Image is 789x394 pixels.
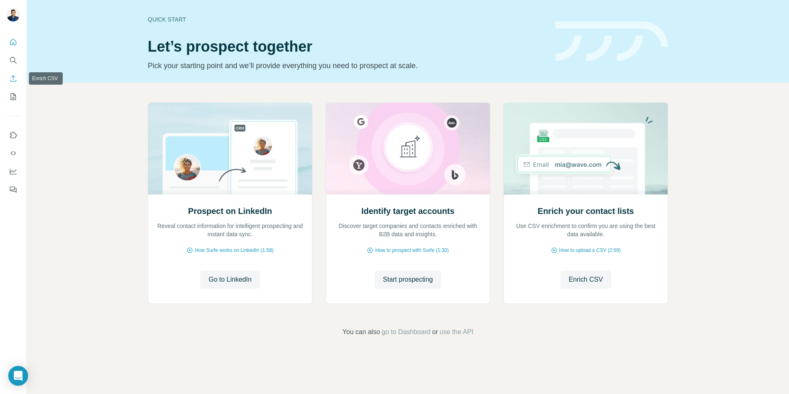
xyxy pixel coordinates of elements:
[148,15,546,24] div: Quick start
[559,247,621,254] span: How to upload a CSV (2:59)
[439,327,473,337] button: use the API
[361,205,455,217] h2: Identify target accounts
[195,247,274,254] span: How Surfe works on LinkedIn (1:58)
[512,222,659,238] p: Use CSV enrichment to confirm you are using the best data available.
[7,128,20,142] button: Use Surfe on LinkedIn
[208,275,251,285] span: Go to LinkedIn
[7,146,20,161] button: Use Surfe API
[375,271,441,289] button: Start prospecting
[383,275,433,285] span: Start prospecting
[148,38,546,55] h1: Let’s prospect together
[343,327,380,337] span: You can also
[8,366,28,386] div: Open Intercom Messenger
[7,53,20,68] button: Search
[555,21,668,62] img: banner
[7,164,20,179] button: Dashboard
[560,271,611,289] button: Enrich CSV
[156,222,304,238] p: Reveal contact information for intelligent prospecting and instant data sync.
[7,182,20,197] button: Feedback
[375,247,449,254] span: How to prospect with Surfe (1:30)
[382,327,430,337] button: go to Dashboard
[7,8,20,21] img: Avatar
[7,71,20,86] button: Enrich CSV
[7,89,20,104] button: My lists
[326,103,490,195] img: Identify target accounts
[432,327,438,337] span: or
[538,205,634,217] h2: Enrich your contact lists
[148,103,312,195] img: Prospect on LinkedIn
[188,205,272,217] h2: Prospect on LinkedIn
[148,60,546,71] p: Pick your starting point and we’ll provide everything you need to prospect at scale.
[503,103,668,195] img: Enrich your contact lists
[334,222,482,238] p: Discover target companies and contacts enriched with B2B data and insights.
[200,271,260,289] button: Go to LinkedIn
[569,275,603,285] span: Enrich CSV
[7,35,20,50] button: Quick start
